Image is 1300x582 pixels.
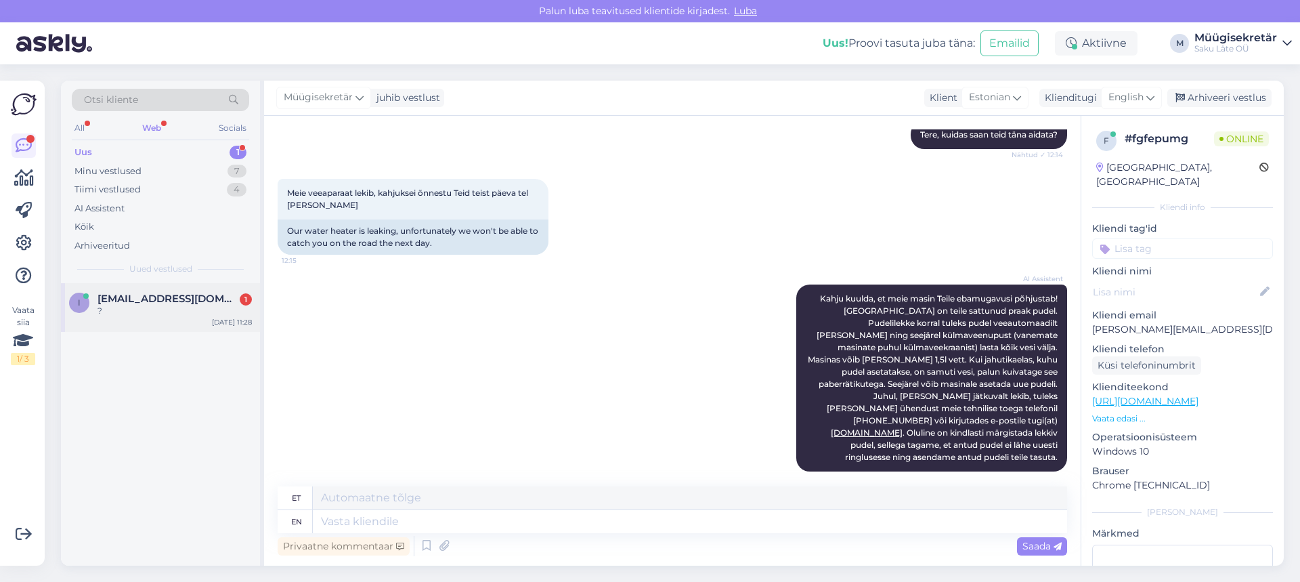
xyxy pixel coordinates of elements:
span: Uued vestlused [129,263,192,275]
div: juhib vestlust [371,91,440,105]
div: Klient [924,91,957,105]
div: et [292,486,301,510]
div: Uus [74,146,92,159]
div: Aktiivne [1055,31,1137,56]
div: [GEOGRAPHIC_DATA], [GEOGRAPHIC_DATA] [1096,161,1259,189]
span: Otsi kliente [84,93,138,107]
p: Märkmed [1092,526,1273,541]
span: English [1108,90,1144,105]
div: Minu vestlused [74,165,142,178]
div: 1 [230,146,246,159]
span: AI Assistent [1012,274,1063,284]
div: All [72,119,87,137]
span: Online [1214,131,1269,146]
div: Saku Läte OÜ [1194,43,1277,54]
div: Kõik [74,220,94,234]
div: ? [97,305,252,317]
div: Vaata siia [11,304,35,365]
p: Klienditeekond [1092,380,1273,394]
span: Nähtud ✓ 12:14 [1012,150,1063,160]
span: Luba [730,5,761,17]
div: en [291,510,302,533]
div: Müügisekretär [1194,33,1277,43]
div: 4 [227,183,246,196]
p: [PERSON_NAME][EMAIL_ADDRESS][DOMAIN_NAME] [1092,323,1273,337]
div: AI Assistent [74,202,125,215]
span: Tere, kuidas saan teid täna aidata? [920,129,1058,140]
div: Web [139,119,164,137]
div: [DATE] 11:28 [212,317,252,327]
p: Brauser [1092,464,1273,478]
a: [URL][DOMAIN_NAME] [1092,395,1198,407]
div: 1 / 3 [11,353,35,365]
p: Chrome [TECHNICAL_ID] [1092,478,1273,493]
div: Kliendi info [1092,201,1273,213]
p: Kliendi telefon [1092,342,1273,356]
a: MüügisekretärSaku Läte OÜ [1194,33,1292,54]
p: Vaata edasi ... [1092,413,1273,425]
p: Kliendi nimi [1092,264,1273,278]
button: Emailid [980,30,1039,56]
div: Proovi tasuta juba täna: [823,35,975,51]
span: 12:15 [1012,472,1063,482]
b: Uus! [823,37,848,49]
p: Kliendi tag'id [1092,222,1273,236]
div: Klienditugi [1039,91,1097,105]
input: Lisa nimi [1093,285,1257,299]
div: M [1170,34,1189,53]
div: Socials [216,119,249,137]
div: Küsi telefoninumbrit [1092,356,1201,375]
div: 1 [240,293,252,306]
span: info@tece.ee [97,293,238,305]
img: Askly Logo [11,91,37,117]
span: Kahju kuulda, et meie masin Teile ebamugavusi põhjustab! [GEOGRAPHIC_DATA] on teile sattunud praa... [808,293,1060,462]
p: Operatsioonisüsteem [1092,430,1273,444]
span: Estonian [969,90,1010,105]
div: [PERSON_NAME] [1092,506,1273,518]
span: Saada [1022,540,1062,552]
div: Privaatne kommentaar [278,537,410,556]
span: i [78,297,81,308]
span: 12:15 [282,255,332,266]
div: Arhiveeri vestlus [1167,89,1272,107]
input: Lisa tag [1092,238,1273,259]
div: 7 [227,165,246,178]
div: # fgfepumg [1125,131,1214,147]
div: Tiimi vestlused [74,183,141,196]
div: Our water heater is leaking, unfortunately we won't be able to catch you on the road the next day. [278,220,548,255]
span: Müügisekretär [284,90,353,105]
span: Meie veeaparaat lekib, kahjuksei õnnestu Teid teist päeva tel [PERSON_NAME] [287,188,530,210]
span: f [1104,136,1109,146]
p: Kliendi email [1092,308,1273,323]
div: Arhiveeritud [74,239,130,253]
a: [DOMAIN_NAME] [831,428,903,438]
p: Windows 10 [1092,444,1273,459]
